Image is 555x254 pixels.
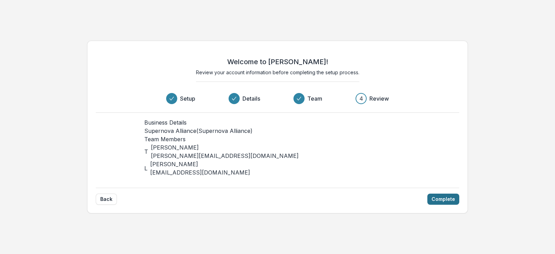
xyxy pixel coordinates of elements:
h2: Welcome to [PERSON_NAME]! [227,58,328,66]
p: [EMAIL_ADDRESS][DOMAIN_NAME] [150,168,250,177]
p: Supernova Alliance (Supernova Alliance) [144,127,411,135]
button: Back [96,194,117,205]
h4: Business Details [144,118,411,127]
p: Review your account information before completing the setup process. [196,69,359,76]
p: [PERSON_NAME][EMAIL_ADDRESS][DOMAIN_NAME] [151,152,299,160]
p: L [144,164,147,172]
h3: Details [242,94,260,103]
p: [PERSON_NAME] [150,160,250,168]
div: 4 [359,94,363,103]
h3: Team [307,94,322,103]
h3: Setup [180,94,195,103]
button: Complete [427,194,459,205]
div: Progress [166,93,389,104]
p: T [144,147,148,156]
h3: Review [369,94,389,103]
p: [PERSON_NAME] [151,143,299,152]
h4: Team Members [144,135,411,143]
